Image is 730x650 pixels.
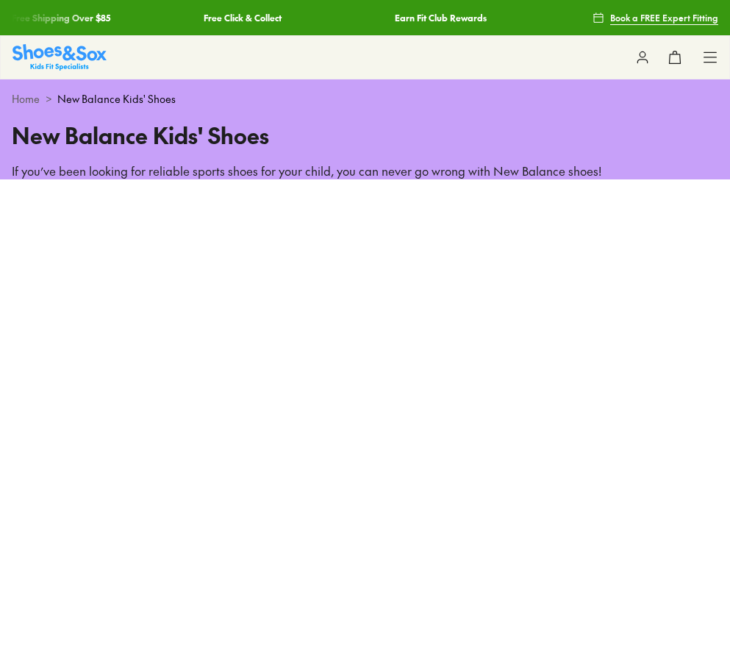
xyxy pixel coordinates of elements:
h1: New Balance Kids' Shoes [12,118,718,151]
div: > [12,91,718,107]
a: Home [12,91,40,107]
a: Shoes & Sox [12,44,107,70]
img: SNS_Logo_Responsive.svg [12,44,107,70]
span: New Balance Kids' Shoes [57,91,176,107]
span: Book a FREE Expert Fitting [610,11,718,24]
p: If you’ve been looking for reliable sports shoes for your child, you can never go wrong with New ... [12,163,718,179]
a: Book a FREE Expert Fitting [593,4,718,31]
